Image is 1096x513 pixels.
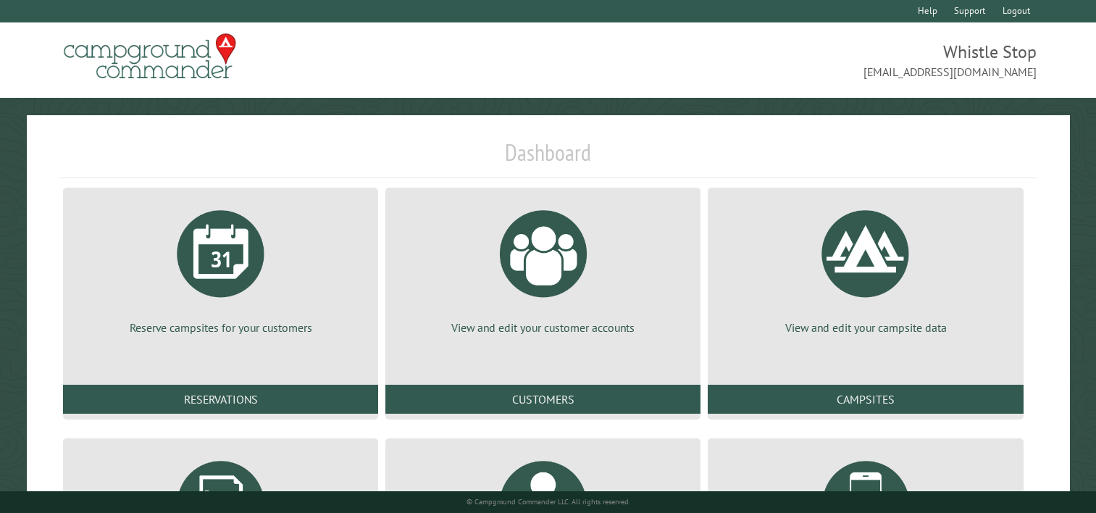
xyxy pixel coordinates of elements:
img: Campground Commander [59,28,240,85]
a: View and edit your customer accounts [403,199,683,335]
a: Reserve campsites for your customers [80,199,361,335]
a: View and edit your campsite data [725,199,1005,335]
a: Reservations [63,385,378,414]
a: Customers [385,385,700,414]
p: View and edit your campsite data [725,320,1005,335]
a: Campsites [708,385,1023,414]
small: © Campground Commander LLC. All rights reserved. [467,497,630,506]
h1: Dashboard [59,138,1037,178]
span: Whistle Stop [EMAIL_ADDRESS][DOMAIN_NAME] [548,40,1037,80]
p: Reserve campsites for your customers [80,320,361,335]
p: View and edit your customer accounts [403,320,683,335]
